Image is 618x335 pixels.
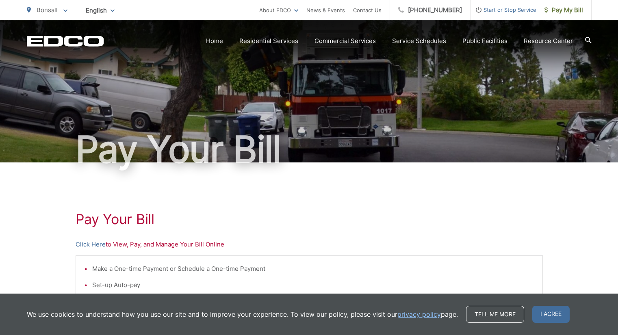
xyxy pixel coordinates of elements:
p: to View, Pay, and Manage Your Bill Online [76,240,543,249]
a: Residential Services [239,36,298,46]
p: We use cookies to understand how you use our site and to improve your experience. To view our pol... [27,309,458,319]
a: News & Events [306,5,345,15]
span: I agree [532,306,570,323]
a: Service Schedules [392,36,446,46]
li: Set-up Auto-pay [92,280,534,290]
span: Bonsall [37,6,58,14]
a: Tell me more [466,306,524,323]
h1: Pay Your Bill [76,211,543,227]
span: English [80,3,121,17]
a: Commercial Services [314,36,376,46]
a: privacy policy [397,309,441,319]
a: Home [206,36,223,46]
a: About EDCO [259,5,298,15]
a: Click Here [76,240,106,249]
li: Make a One-time Payment or Schedule a One-time Payment [92,264,534,274]
a: EDCD logo. Return to the homepage. [27,35,104,47]
a: Public Facilities [462,36,507,46]
h1: Pay Your Bill [27,129,592,170]
a: Resource Center [524,36,573,46]
span: Pay My Bill [544,5,583,15]
a: Contact Us [353,5,382,15]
